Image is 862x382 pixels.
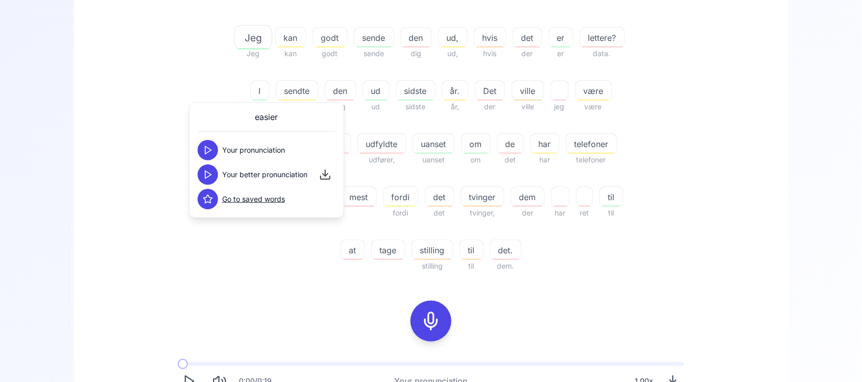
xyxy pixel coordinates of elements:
span: den [401,32,432,44]
button: godt [313,27,348,47]
span: hvis [474,47,507,60]
span: ud [363,85,389,97]
span: fordi [384,191,418,203]
button: tvinger [461,186,505,207]
span: være [576,85,612,97]
span: der [513,47,542,60]
button: sidste [396,80,436,101]
span: stilling [412,244,453,256]
span: telefoner [566,138,617,150]
span: dig [325,101,356,113]
button: udfyldte [357,133,406,154]
span: der [511,207,545,219]
span: easier [255,111,278,123]
span: sendte [276,101,319,113]
span: til [460,244,483,256]
button: det [425,186,454,207]
span: godt [313,32,347,44]
span: godt [313,47,348,60]
span: dig [400,47,432,60]
span: ud, [438,47,468,60]
span: om [461,154,491,166]
span: om [462,138,490,150]
span: dem [511,191,544,203]
button: Det [475,80,506,101]
span: I [250,101,270,113]
span: tvinger [461,191,504,203]
span: har [530,154,560,166]
button: mest [341,186,377,207]
span: år. [442,85,468,97]
span: til [460,260,484,272]
span: det [425,191,454,203]
button: I [250,80,270,101]
span: hvis [474,32,506,44]
span: ud, [439,32,467,44]
span: det [497,154,524,166]
span: år, [442,101,469,113]
span: det. [490,244,521,256]
button: telefoner [566,133,617,154]
button: stilling [412,240,453,260]
button: dem [511,186,545,207]
span: sende [354,47,394,60]
button: ud [363,80,390,101]
button: er [548,27,573,47]
span: Your better pronunciation [222,170,307,180]
button: om [461,133,491,154]
span: uanset [413,154,455,166]
button: til [460,240,484,260]
span: dem. [490,260,522,272]
span: det [425,207,454,219]
span: til [600,191,623,203]
button: tage [371,240,405,260]
span: den [325,85,356,97]
button: at [341,240,365,260]
button: det [513,27,542,47]
button: har [530,133,560,154]
button: Jeg [237,27,269,47]
button: den [400,27,432,47]
span: Jeg [237,47,269,60]
span: er [549,32,573,44]
span: at [341,244,365,256]
button: sende [354,27,394,47]
button: ville [512,80,544,101]
span: jeg [550,101,569,113]
button: uanset [413,133,455,154]
span: ville [512,101,544,113]
a: Go to saved words [222,194,285,204]
span: sidste [396,101,436,113]
button: år. [442,80,469,101]
span: er [548,47,573,60]
button: lettere? [580,27,625,47]
span: Jeg [235,30,272,45]
span: ret [576,207,593,219]
span: være [575,101,612,113]
button: ud, [438,27,468,47]
span: Det [475,85,505,97]
span: kan [275,47,306,60]
span: ud [363,101,390,113]
button: fordi [383,186,419,207]
span: sendte [276,85,318,97]
button: kan [275,27,306,47]
span: fordi [383,207,419,219]
button: den [325,80,356,101]
span: telefoner [566,154,617,166]
button: hvis [474,27,507,47]
button: til [600,186,624,207]
span: de [497,138,523,150]
span: har [531,138,559,150]
span: der [475,101,506,113]
span: data. [580,47,625,60]
button: de [497,133,524,154]
button: sendte [276,80,319,101]
span: udfører, [357,154,406,166]
span: ville [512,85,544,97]
span: mest [342,191,376,203]
span: uanset [413,138,454,150]
span: til [600,207,624,219]
span: sende [354,32,394,44]
span: tage [372,244,405,256]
